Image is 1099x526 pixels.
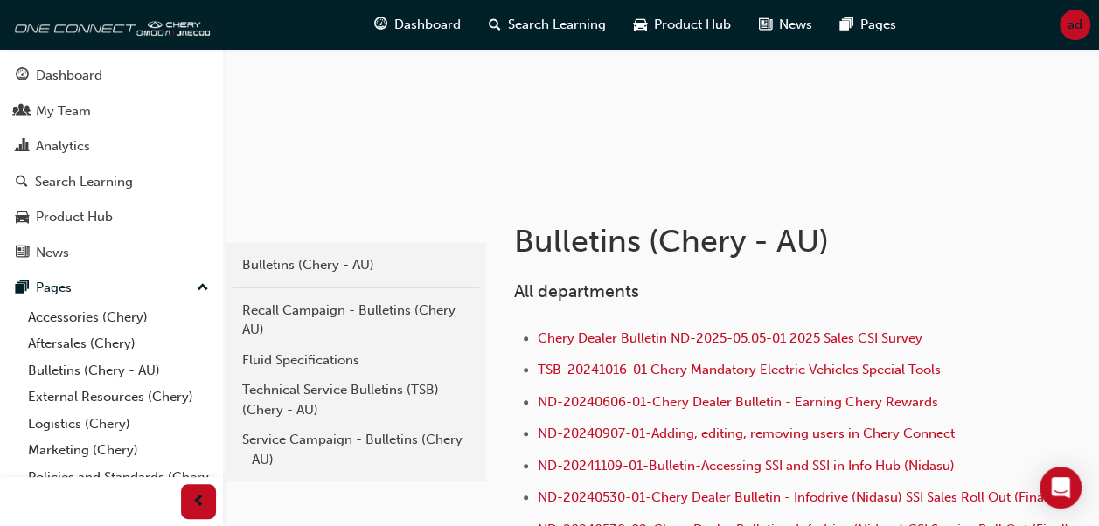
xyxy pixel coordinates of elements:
[1040,467,1082,509] div: Open Intercom Messenger
[360,7,475,43] a: guage-iconDashboard
[860,15,896,35] span: Pages
[475,7,620,43] a: search-iconSearch Learning
[36,66,102,86] div: Dashboard
[242,255,470,275] div: Bulletins (Chery - AU)
[620,7,745,43] a: car-iconProduct Hub
[7,272,216,304] button: Pages
[16,246,29,261] span: news-icon
[16,68,29,84] span: guage-icon
[36,243,69,263] div: News
[7,56,216,272] button: DashboardMy TeamAnalyticsSearch LearningProduct HubNews
[16,175,28,190] span: search-icon
[197,277,209,300] span: up-icon
[233,250,479,280] a: Bulletins (Chery - AU)
[35,172,133,192] div: Search Learning
[538,362,941,377] a: TSB-20241016-01 Chery Mandatory Electric Vehicles Special Tools
[514,222,966,260] h1: Bulletins (Chery - AU)
[779,15,812,35] span: News
[233,295,479,345] a: Recall Campaign - Bulletins (Chery AU)
[7,59,216,92] a: Dashboard
[21,437,216,464] a: Marketing (Chery)
[538,394,938,410] a: ND-20240606-01-Chery Dealer Bulletin - Earning Chery Rewards
[242,301,470,340] div: Recall Campaign - Bulletins (Chery AU)
[233,425,479,474] a: Service Campaign - Bulletins (Chery - AU)
[9,7,210,42] img: oneconnect
[394,15,461,35] span: Dashboard
[21,357,216,384] a: Bulletins (Chery - AU)
[654,15,731,35] span: Product Hub
[489,14,501,36] span: search-icon
[7,166,216,198] a: Search Learning
[16,104,29,120] span: people-icon
[538,489,1052,505] a: ND-20240530-01-Chery Dealer Bulletin - Infodrive (Nidasu) SSI Sales Roll Out (Final)
[36,278,72,298] div: Pages
[36,207,113,227] div: Product Hub
[36,136,90,156] div: Analytics
[1060,10,1090,40] button: ad
[7,237,216,269] a: News
[745,7,826,43] a: news-iconNews
[634,14,647,36] span: car-icon
[21,330,216,357] a: Aftersales (Chery)
[21,384,216,411] a: External Resources (Chery)
[826,7,910,43] a: pages-iconPages
[21,304,216,331] a: Accessories (Chery)
[36,101,91,121] div: My Team
[233,345,479,376] a: Fluid Specifications
[233,375,479,425] a: Technical Service Bulletins (TSB) (Chery - AU)
[840,14,853,36] span: pages-icon
[242,430,470,469] div: Service Campaign - Bulletins (Chery - AU)
[759,14,772,36] span: news-icon
[16,210,29,225] span: car-icon
[192,491,205,513] span: prev-icon
[514,281,639,301] span: All departments
[242,380,470,419] div: Technical Service Bulletins (TSB) (Chery - AU)
[21,411,216,438] a: Logistics (Chery)
[7,130,216,163] a: Analytics
[374,14,387,36] span: guage-icon
[21,464,216,510] a: Policies and Standards (Chery -AU)
[538,426,955,441] a: ND-20240907-01-Adding, editing, removing users in Chery Connect
[508,15,606,35] span: Search Learning
[16,280,29,296] span: pages-icon
[538,458,955,474] a: ND-20241109-01-Bulletin-Accessing SSI and SSI in Info Hub (Nidasu)
[242,350,470,370] div: Fluid Specifications
[16,139,29,155] span: chart-icon
[538,330,922,346] a: Chery Dealer Bulletin ND-2025-05.05-01 2025 Sales CSI Survey
[7,95,216,128] a: My Team
[7,201,216,233] a: Product Hub
[1068,15,1082,35] span: ad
